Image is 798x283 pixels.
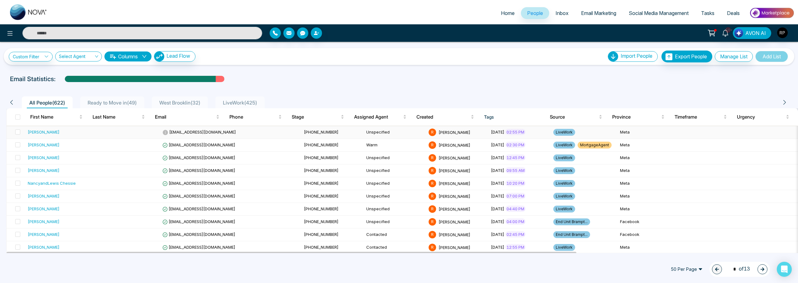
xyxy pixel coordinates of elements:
th: Stage [287,108,349,126]
span: R [429,193,436,200]
span: R [429,180,436,187]
span: [PHONE_NUMBER] [304,168,339,173]
div: [PERSON_NAME] [28,231,60,237]
div: [PERSON_NAME] [28,154,60,161]
span: 02:45 PM [505,231,526,237]
a: Email Marketing [575,7,623,19]
th: First Name [25,108,88,126]
a: Lead FlowLead Flow [151,51,195,62]
span: R [429,231,436,238]
td: Unspecified [364,190,426,203]
span: [EMAIL_ADDRESS][DOMAIN_NAME] [162,193,235,198]
span: R [429,129,436,136]
span: [DATE] [491,232,504,237]
span: [PHONE_NUMBER] [304,232,339,237]
span: 02:55 PM [505,129,526,135]
span: 10+ [725,27,731,33]
td: Meta [618,241,680,254]
span: [PHONE_NUMBER] [304,219,339,224]
div: NancyandLewis Chessie [28,180,76,186]
span: down [142,54,147,59]
a: Inbox [549,7,575,19]
span: Last Name [93,113,140,121]
td: Warm [364,139,426,152]
span: [EMAIL_ADDRESS][DOMAIN_NAME] [162,129,236,134]
span: [DATE] [491,142,504,147]
a: People [521,7,549,19]
span: Export People [675,53,707,60]
span: MortgageAgent [578,142,612,149]
div: [PERSON_NAME] [28,142,60,148]
span: End Unit Brampt... [553,218,590,225]
td: Meta [618,152,680,164]
button: Export People [661,51,712,62]
span: [EMAIL_ADDRESS][DOMAIN_NAME] [162,142,235,147]
span: R [429,218,436,226]
span: Assigned Agent [354,113,402,121]
button: Columnsdown [104,51,151,61]
span: Urgency [737,113,785,121]
span: Inbox [555,10,569,16]
span: West Brooklin ( 32 ) [157,100,203,106]
span: LiveWork [553,142,575,149]
span: R [429,154,436,162]
td: Meta [618,139,680,152]
span: [EMAIL_ADDRESS][DOMAIN_NAME] [162,206,235,211]
td: Meta [618,177,680,190]
th: Source [545,108,607,126]
div: [PERSON_NAME] [28,244,60,250]
span: [PHONE_NUMBER] [304,245,339,250]
span: [EMAIL_ADDRESS][DOMAIN_NAME] [162,232,235,237]
span: [PERSON_NAME] [439,129,470,134]
td: Contacted [364,228,426,241]
span: [PERSON_NAME] [439,219,470,224]
td: Unspecified [364,152,426,164]
span: [EMAIL_ADDRESS][DOMAIN_NAME] [162,219,235,224]
a: 10+ [718,27,733,38]
span: [PHONE_NUMBER] [304,181,339,186]
span: [PERSON_NAME] [439,155,470,160]
p: Email Statistics: [10,74,55,84]
span: 09:55 AM [505,167,526,173]
span: [PERSON_NAME] [439,245,470,250]
span: 07:00 PM [505,193,526,199]
span: Created [416,113,469,121]
span: 12:45 PM [505,154,526,161]
td: Meta [618,126,680,139]
span: LiveWork ( 425 ) [220,100,260,106]
td: Meta [618,203,680,216]
div: [PERSON_NAME] [28,218,60,225]
th: Urgency [732,108,794,126]
span: 50 Per Page [666,264,707,274]
span: Ready to Move in ( 49 ) [85,100,139,106]
span: [DATE] [491,168,504,173]
span: [PERSON_NAME] [439,232,470,237]
span: 02:30 PM [505,142,526,148]
td: Unspecified [364,203,426,216]
span: [PERSON_NAME] [439,168,470,173]
span: Import People [621,53,652,59]
span: LiveWork [553,180,575,187]
span: All People ( 622 ) [27,100,68,106]
span: Stage [292,113,339,121]
span: R [429,167,436,174]
button: Manage List [715,51,753,62]
th: Tags [479,108,545,126]
span: LiveWork [553,244,575,251]
th: Email [150,108,224,126]
span: of 13 [729,265,750,273]
a: Deals [721,7,746,19]
a: Social Media Management [623,7,695,19]
span: 10:20 PM [505,180,526,186]
span: R [429,141,436,149]
span: [EMAIL_ADDRESS][DOMAIN_NAME] [162,245,235,250]
div: [PERSON_NAME] [28,206,60,212]
span: [PERSON_NAME] [439,142,470,147]
span: LiveWork [553,129,575,136]
a: Custom Filter [9,52,53,61]
span: [PERSON_NAME] [439,206,470,211]
div: [PERSON_NAME] [28,193,60,199]
button: AVON AI [733,27,771,39]
td: Unspecified [364,177,426,190]
th: Timeframe [670,108,732,126]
